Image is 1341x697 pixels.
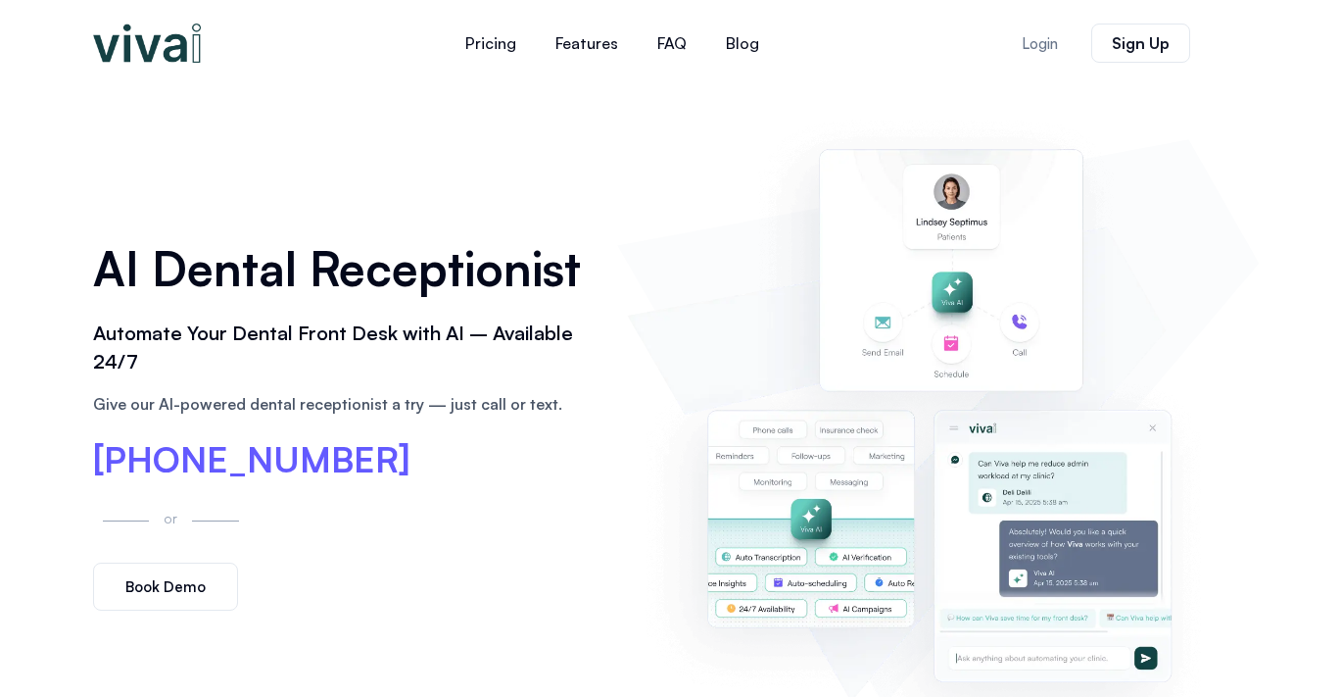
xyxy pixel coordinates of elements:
a: Login [998,25,1081,63]
p: or [159,507,182,529]
a: Pricing [446,20,536,67]
a: Sign Up [1091,24,1190,63]
nav: Menu [328,20,896,67]
p: Give our AI-powered dental receptionist a try — just call or text. [93,392,599,416]
h1: AI Dental Receptionist [93,234,599,303]
h2: Automate Your Dental Front Desk with AI – Available 24/7 [93,320,599,376]
a: Features [536,20,638,67]
span: Sign Up [1112,35,1170,51]
span: Book Demo [125,579,206,594]
a: FAQ [638,20,706,67]
a: Blog [706,20,779,67]
a: [PHONE_NUMBER] [93,442,410,477]
span: Login [1022,36,1058,51]
a: Book Demo [93,563,238,611]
